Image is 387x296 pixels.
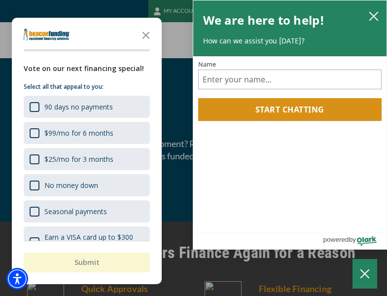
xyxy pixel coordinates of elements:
a: Powered by Olark [323,232,387,249]
span: powered [323,233,349,246]
div: $99/mo for 6 months [44,128,113,138]
div: No money down [24,174,150,196]
div: 90 days no payments [24,96,150,118]
img: Company logo [24,29,70,40]
div: Earn a VISA card up to $300 for financing [24,226,150,257]
div: Accessibility Menu [6,268,28,290]
button: Close the survey [136,25,156,44]
div: Survey [12,18,162,284]
button: Close Chatbox [352,259,377,289]
button: Start chatting [198,98,382,121]
div: Seasonal payments [24,200,150,222]
span: by [349,233,356,246]
button: Submit [24,253,150,272]
div: Earn a VISA card up to $300 for financing [44,232,144,251]
label: Name [198,61,382,68]
div: Vote on our next financing special! [24,63,150,74]
div: $99/mo for 6 months [24,122,150,144]
h2: We are here to help! [203,10,325,30]
div: Seasonal payments [44,207,107,216]
div: 90 days no payments [44,102,113,111]
p: Select all that appeal to you: [24,82,150,92]
p: How can we assist you [DATE]? [203,36,377,46]
input: Name [198,70,382,89]
button: close chatbox [366,9,382,23]
div: $25/mo for 3 months [24,148,150,170]
div: No money down [44,181,98,190]
div: $25/mo for 3 months [44,154,113,164]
